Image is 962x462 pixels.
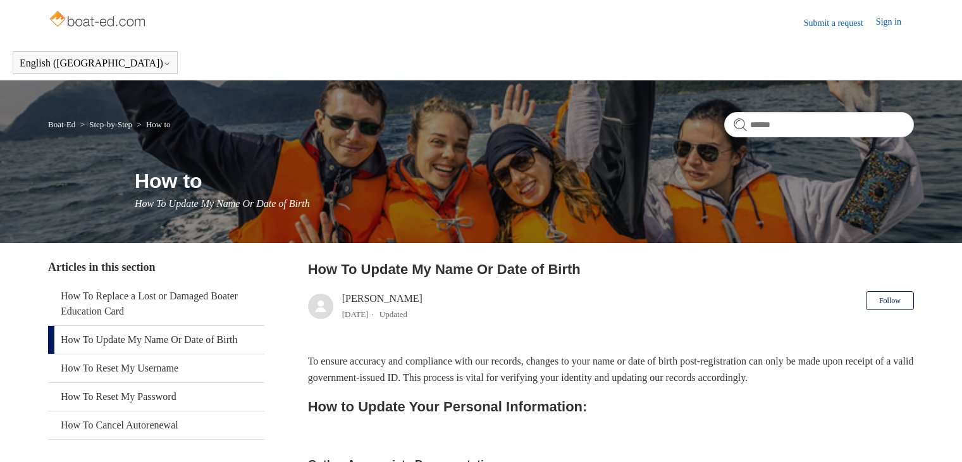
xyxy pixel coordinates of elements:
a: Submit a request [804,16,876,30]
a: How To Reset My Username [48,354,264,382]
h2: How to Update Your Personal Information: [308,396,914,418]
span: Articles in this section [48,261,155,273]
a: How To Cancel Autorenewal [48,411,264,439]
a: How To Replace a Lost or Damaged Boater Education Card [48,282,264,325]
input: Search [724,112,914,137]
div: Live chat [920,420,953,453]
div: [PERSON_NAME] [342,291,422,322]
button: Follow Article [866,291,914,310]
p: To ensure accuracy and compliance with our records, changes to your name or date of birth post-re... [308,353,914,385]
li: How to [134,120,170,129]
time: 04/08/2025, 12:33 [342,309,369,319]
a: Step-by-Step [89,120,132,129]
li: Boat-Ed [48,120,78,129]
li: Updated [379,309,407,319]
a: Sign in [876,15,914,30]
a: How To Update My Name Or Date of Birth [48,326,264,354]
img: Boat-Ed Help Center home page [48,8,149,33]
a: Boat-Ed [48,120,75,129]
a: How To Reset My Password [48,383,264,411]
h1: How to [135,166,914,196]
li: Step-by-Step [78,120,135,129]
span: How To Update My Name Or Date of Birth [135,198,310,209]
h2: How To Update My Name Or Date of Birth [308,259,914,280]
a: How to [146,120,171,129]
button: English ([GEOGRAPHIC_DATA]) [20,58,171,69]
